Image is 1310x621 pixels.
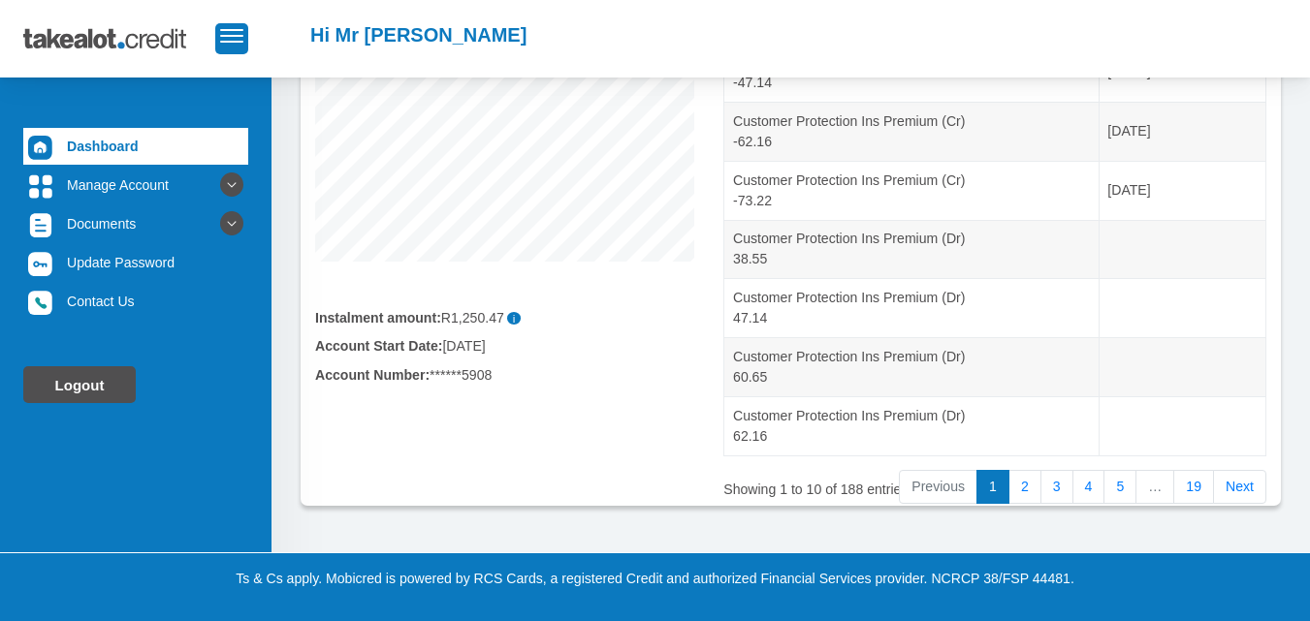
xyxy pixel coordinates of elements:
a: Documents [23,205,248,242]
a: Manage Account [23,167,248,203]
td: Customer Protection Ins Premium (Dr) 60.65 [724,337,1099,396]
a: Next [1213,470,1266,505]
span: i [507,312,522,325]
td: Customer Protection Ins Premium (Dr) 38.55 [724,220,1099,279]
a: 5 [1103,470,1136,505]
td: Customer Protection Ins Premium (Dr) 47.14 [724,278,1099,337]
a: 2 [1008,470,1041,505]
a: Dashboard [23,128,248,165]
a: 1 [976,470,1009,505]
a: 19 [1173,470,1214,505]
img: takealot_credit_logo.svg [23,15,215,63]
b: Instalment amount: [315,310,441,326]
b: Account Number: [315,367,430,383]
td: Customer Protection Ins Premium (Dr) 62.16 [724,396,1099,455]
div: [DATE] [301,336,709,357]
td: [DATE] [1100,102,1265,161]
div: R1,250.47 [315,308,694,328]
div: Showing 1 to 10 of 188 entries [723,468,933,500]
p: Ts & Cs apply. Mobicred is powered by RCS Cards, a registered Credit and authorized Financial Ser... [117,569,1194,589]
a: Logout [23,366,136,403]
td: Customer Protection Ins Premium (Cr) -73.22 [724,161,1099,220]
a: Update Password [23,244,248,281]
a: 4 [1072,470,1105,505]
b: Account Start Date: [315,338,442,354]
a: Contact Us [23,283,248,320]
a: 3 [1040,470,1073,505]
h2: Hi Mr [PERSON_NAME] [310,23,527,47]
td: [DATE] [1100,161,1265,220]
td: Customer Protection Ins Premium (Cr) -62.16 [724,102,1099,161]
